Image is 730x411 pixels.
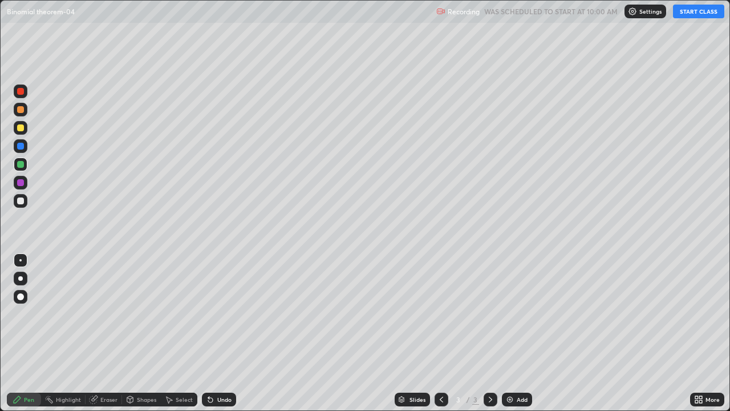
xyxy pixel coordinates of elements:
div: Undo [217,397,232,402]
div: Slides [409,397,425,402]
div: More [705,397,720,402]
div: Pen [24,397,34,402]
div: / [467,396,470,403]
div: Select [176,397,193,402]
img: add-slide-button [505,395,514,404]
div: 3 [453,396,464,403]
h5: WAS SCHEDULED TO START AT 10:00 AM [484,6,618,17]
div: Highlight [56,397,81,402]
div: Add [517,397,528,402]
button: START CLASS [673,5,724,18]
div: Shapes [137,397,156,402]
img: recording.375f2c34.svg [436,7,445,16]
div: Eraser [100,397,117,402]
div: 3 [472,394,479,405]
p: Binomial theorem-04 [7,7,75,16]
p: Settings [639,9,662,14]
img: class-settings-icons [628,7,637,16]
p: Recording [448,7,480,16]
